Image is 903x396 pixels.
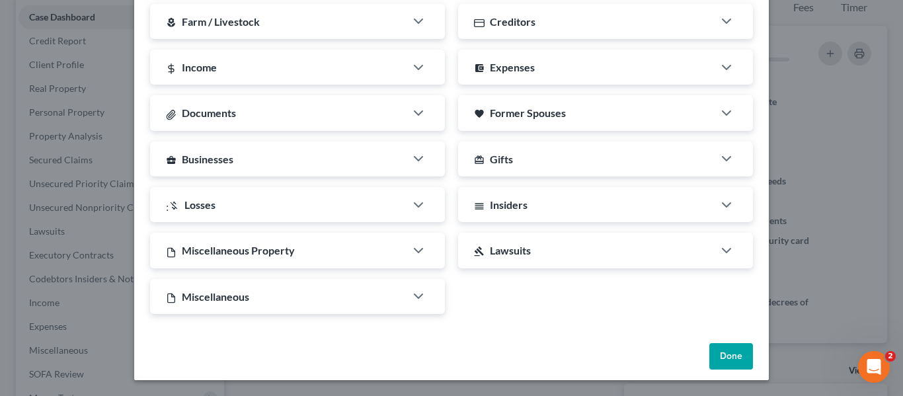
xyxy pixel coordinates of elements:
span: Expenses [490,61,535,73]
i: gavel [474,246,485,257]
i: favorite [474,108,485,119]
span: Insiders [490,198,528,211]
span: Miscellaneous [182,290,249,303]
i: account_balance_wallet [474,63,485,73]
span: Businesses [182,153,233,165]
span: Farm / Livestock [182,15,260,28]
i: :money_off [166,200,179,211]
span: Miscellaneous Property [182,244,295,257]
span: Lawsuits [490,244,531,257]
button: Done [709,343,753,370]
span: 2 [885,351,896,362]
span: Losses [184,198,216,211]
i: card_giftcard [474,155,485,165]
i: local_florist [166,17,177,28]
span: Gifts [490,153,513,165]
span: Creditors [490,15,535,28]
span: Income [182,61,217,73]
span: Documents [182,106,236,119]
iframe: Intercom live chat [858,351,890,383]
i: business_center [166,155,177,165]
span: Former Spouses [490,106,566,119]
